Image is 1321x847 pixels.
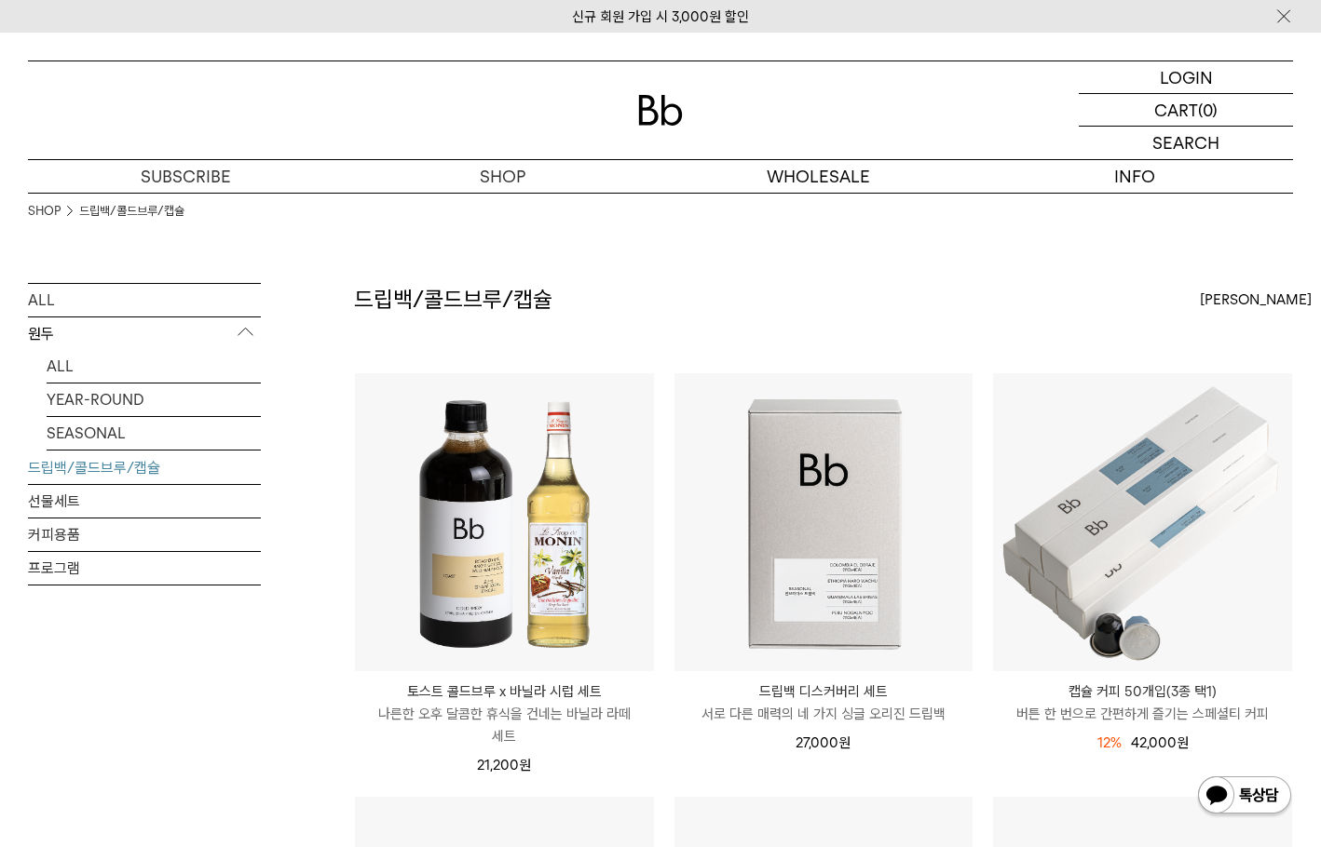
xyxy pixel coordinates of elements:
[796,734,851,751] span: 27,000
[47,350,261,383] a: ALL
[1131,734,1189,751] span: 42,000
[355,680,654,703] p: 토스트 콜드브루 x 바닐라 시럽 세트
[1079,61,1293,94] a: LOGIN
[1177,734,1189,751] span: 원
[28,485,261,518] a: 선물세트
[1097,732,1122,754] div: 12%
[28,518,261,551] a: 커피용품
[1079,94,1293,127] a: CART (0)
[28,284,261,316] a: ALL
[674,703,974,725] p: 서로 다른 매력의 네 가지 싱글 오리진 드립백
[638,95,683,126] img: 로고
[519,757,531,773] span: 원
[355,373,654,672] img: 토스트 콜드브루 x 바닐라 시럽 세트
[28,160,345,193] a: SUBSCRIBE
[838,734,851,751] span: 원
[993,373,1292,672] img: 캡슐 커피 50개입(3종 택1)
[977,160,1294,193] p: INFO
[477,757,531,773] span: 21,200
[354,284,552,316] h2: 드립백/콜드브루/캡슐
[572,8,749,25] a: 신규 회원 가입 시 3,000원 할인
[674,373,974,672] img: 드립백 디스커버리 세트
[993,680,1292,725] a: 캡슐 커피 50개입(3종 택1) 버튼 한 번으로 간편하게 즐기는 스페셜티 커피
[1198,94,1218,126] p: (0)
[1152,127,1219,159] p: SEARCH
[28,552,261,585] a: 프로그램
[660,160,977,193] p: WHOLESALE
[28,451,261,484] a: 드립백/콜드브루/캡슐
[1200,289,1312,311] span: [PERSON_NAME]
[993,703,1292,725] p: 버튼 한 번으로 간편하게 즐기는 스페셜티 커피
[47,383,261,416] a: YEAR-ROUND
[345,160,661,193] a: SHOP
[1154,94,1198,126] p: CART
[674,680,974,703] p: 드립백 디스커버리 세트
[28,317,261,351] p: 원두
[993,680,1292,703] p: 캡슐 커피 50개입(3종 택1)
[355,703,654,747] p: 나른한 오후 달콤한 휴식을 건네는 바닐라 라떼 세트
[79,202,184,221] a: 드립백/콜드브루/캡슐
[355,680,654,747] a: 토스트 콜드브루 x 바닐라 시럽 세트 나른한 오후 달콤한 휴식을 건네는 바닐라 라떼 세트
[1196,774,1293,819] img: 카카오톡 채널 1:1 채팅 버튼
[28,202,61,221] a: SHOP
[47,417,261,450] a: SEASONAL
[1160,61,1213,93] p: LOGIN
[674,680,974,725] a: 드립백 디스커버리 세트 서로 다른 매력의 네 가지 싱글 오리진 드립백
